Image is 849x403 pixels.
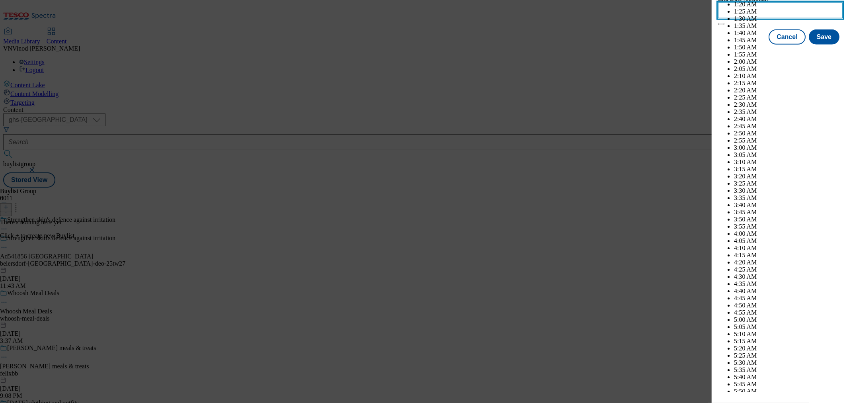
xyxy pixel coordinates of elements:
[734,374,843,381] li: 5:40 AM
[734,252,843,259] li: 4:15 AM
[734,266,843,273] li: 4:25 AM
[734,130,843,137] li: 2:50 AM
[809,29,839,45] button: Save
[734,230,843,237] li: 4:00 AM
[734,273,843,280] li: 4:30 AM
[734,87,843,94] li: 2:20 AM
[734,309,843,316] li: 4:55 AM
[734,201,843,209] li: 3:40 AM
[734,166,843,173] li: 3:15 AM
[734,15,843,22] li: 1:30 AM
[734,8,843,15] li: 1:25 AM
[734,187,843,194] li: 3:30 AM
[734,173,843,180] li: 3:20 AM
[734,137,843,144] li: 2:55 AM
[734,331,843,338] li: 5:10 AM
[734,72,843,80] li: 2:10 AM
[734,158,843,166] li: 3:10 AM
[769,29,805,45] button: Cancel
[734,245,843,252] li: 4:10 AM
[734,216,843,223] li: 3:50 AM
[734,345,843,352] li: 5:20 AM
[734,44,843,51] li: 1:50 AM
[734,180,843,187] li: 3:25 AM
[734,51,843,58] li: 1:55 AM
[734,323,843,331] li: 5:05 AM
[734,108,843,115] li: 2:35 AM
[734,237,843,245] li: 4:05 AM
[734,1,843,8] li: 1:20 AM
[734,94,843,101] li: 2:25 AM
[734,259,843,266] li: 4:20 AM
[718,2,843,18] input: Enter Date
[734,80,843,87] li: 2:15 AM
[734,381,843,388] li: 5:45 AM
[734,366,843,374] li: 5:35 AM
[734,123,843,130] li: 2:45 AM
[734,151,843,158] li: 3:05 AM
[734,37,843,44] li: 1:45 AM
[734,316,843,323] li: 5:00 AM
[734,295,843,302] li: 4:45 AM
[734,101,843,108] li: 2:30 AM
[734,352,843,359] li: 5:25 AM
[734,144,843,151] li: 3:00 AM
[734,338,843,345] li: 5:15 AM
[734,359,843,366] li: 5:30 AM
[734,209,843,216] li: 3:45 AM
[734,280,843,288] li: 4:35 AM
[734,194,843,201] li: 3:35 AM
[734,115,843,123] li: 2:40 AM
[734,58,843,65] li: 2:00 AM
[734,29,843,37] li: 1:40 AM
[734,22,843,29] li: 1:35 AM
[734,65,843,72] li: 2:05 AM
[734,388,843,395] li: 5:50 AM
[734,302,843,309] li: 4:50 AM
[734,223,843,230] li: 3:55 AM
[734,288,843,295] li: 4:40 AM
